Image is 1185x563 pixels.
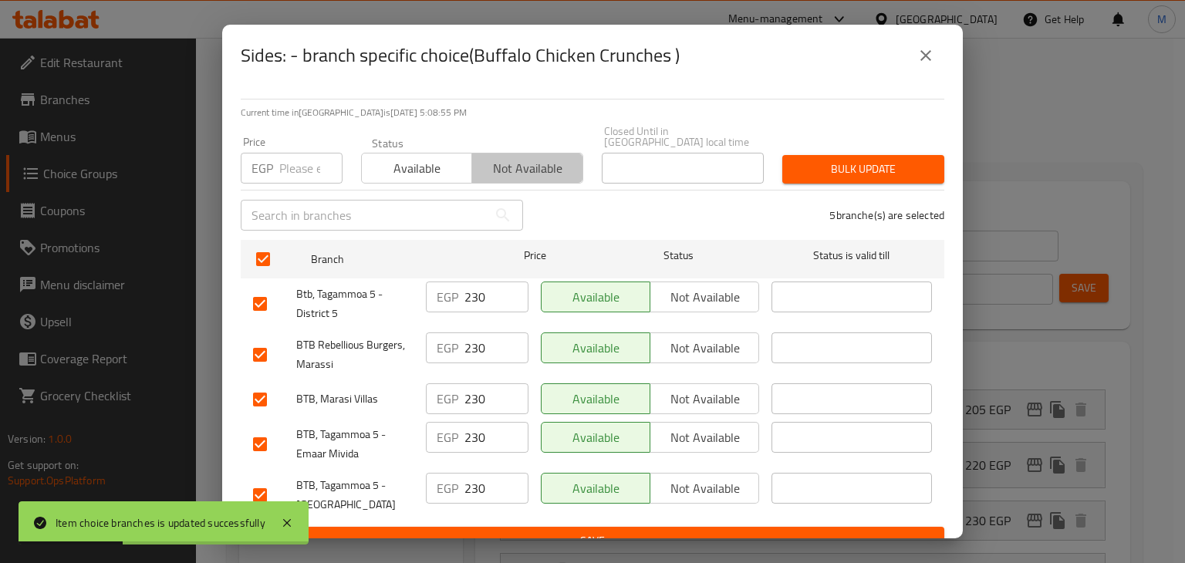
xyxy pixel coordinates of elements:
input: Please enter price [279,153,343,184]
button: Save [241,527,944,555]
span: Btb, Tagammoa 5 - District 5 [296,285,414,323]
span: Price [484,246,586,265]
button: Available [361,153,472,184]
button: Bulk update [782,155,944,184]
input: Please enter price [464,281,528,312]
span: BTB, Marasi Villas [296,389,414,409]
span: Available [548,426,644,449]
input: Please enter price [464,332,528,363]
span: BTB Rebellious Burgers, Marassi [296,335,414,374]
span: Branch [311,250,471,269]
p: EGP [437,428,458,447]
span: Not available [478,157,576,180]
p: EGP [437,479,458,497]
button: Available [541,332,650,363]
button: Available [541,473,650,504]
span: Available [548,388,644,410]
button: Not available [471,153,582,184]
button: Not available [650,383,759,414]
p: EGP [437,389,458,408]
div: Item choice branches is updated successfully [56,514,265,531]
p: EGP [252,159,273,177]
span: Available [548,477,644,500]
input: Please enter price [464,422,528,453]
span: Not available [657,388,753,410]
span: Available [548,286,644,308]
span: BTB, Tagammoa 5 - [GEOGRAPHIC_DATA] [296,476,414,514]
button: Available [541,383,650,414]
span: Status [599,246,759,265]
input: Please enter price [464,383,528,414]
p: Current time in [GEOGRAPHIC_DATA] is [DATE] 5:08:55 PM [241,106,944,120]
button: Available [541,422,650,453]
h2: Sides: - branch specific choice(Buffalo Chicken Crunches ) [241,43,680,68]
button: close [907,37,944,74]
input: Search in branches [241,200,488,231]
p: 5 branche(s) are selected [829,207,944,223]
button: Not available [650,332,759,363]
span: Available [548,337,644,359]
button: Not available [650,422,759,453]
input: Please enter price [464,473,528,504]
span: Status is valid till [771,246,932,265]
span: Save [253,531,932,551]
p: EGP [437,339,458,357]
p: EGP [437,288,458,306]
span: Not available [657,426,753,449]
span: Available [368,157,466,180]
span: Not available [657,337,753,359]
span: Not available [657,286,753,308]
span: Bulk update [795,160,932,179]
span: Not available [657,477,753,500]
button: Not available [650,473,759,504]
button: Not available [650,281,759,312]
button: Available [541,281,650,312]
span: BTB, Tagammoa 5 - Emaar Mivida [296,425,414,464]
